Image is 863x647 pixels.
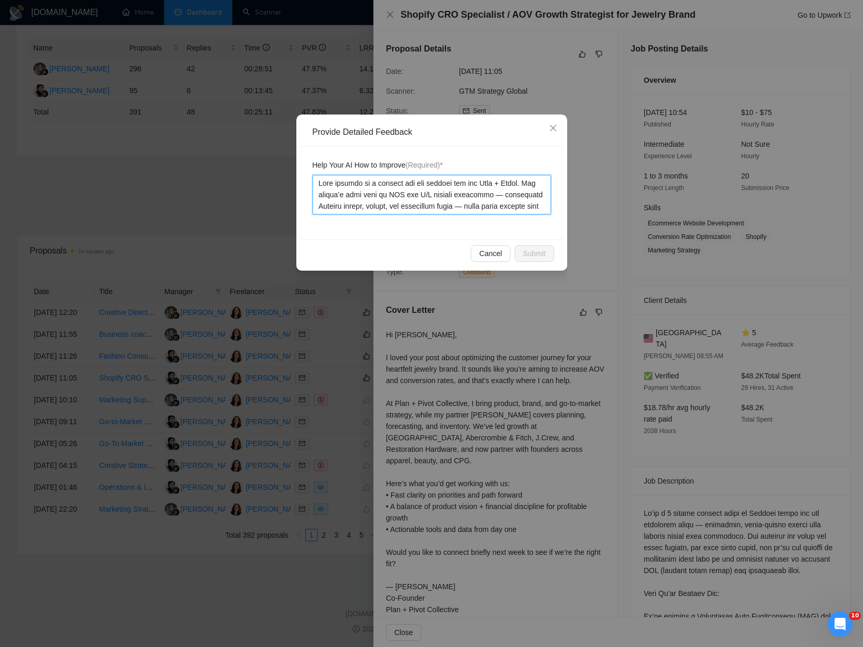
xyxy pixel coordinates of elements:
[406,161,440,169] span: (Required)
[828,612,853,637] iframe: Intercom live chat
[479,248,502,259] span: Cancel
[849,612,861,620] span: 10
[471,245,510,262] button: Cancel
[515,245,554,262] button: Submit
[539,115,567,143] button: Close
[549,124,557,132] span: close
[312,126,558,138] div: Provide Detailed Feedback
[312,159,443,171] span: Help Your AI How to Improve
